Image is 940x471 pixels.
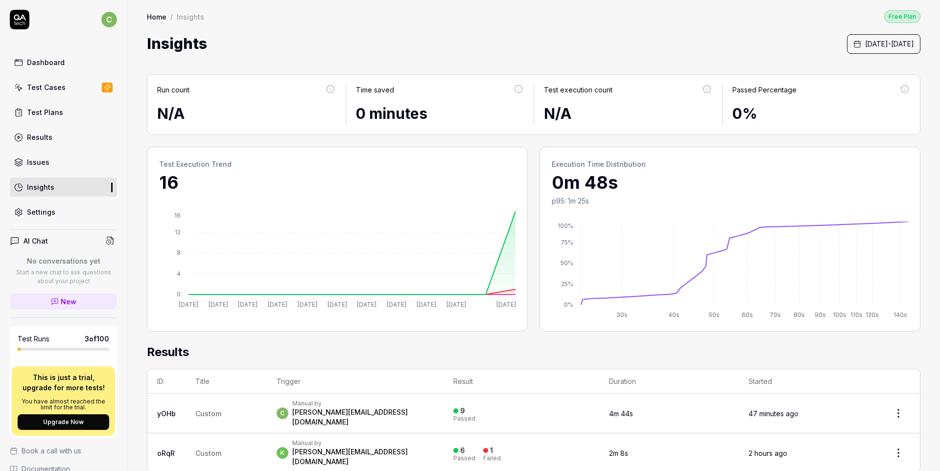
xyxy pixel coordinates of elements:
div: Insights [27,182,54,192]
div: Dashboard [27,57,65,67]
span: 3 of 100 [85,334,109,344]
h1: Insights [147,33,207,55]
p: You have almost reached the limit for the trial. [18,399,109,410]
tspan: 90s [815,311,826,318]
tspan: [DATE] [446,301,466,308]
th: ID [147,369,186,394]
div: Run count [157,85,189,95]
button: c [101,10,117,29]
div: [PERSON_NAME][EMAIL_ADDRESS][DOMAIN_NAME] [292,407,434,427]
span: k [277,447,288,459]
span: Custom [195,449,221,457]
time: 47 minutes ago [749,409,799,418]
tspan: 50s [709,311,720,318]
p: 0m 48s [552,169,908,196]
span: Book a call with us [22,446,81,456]
button: Upgrade Now [18,414,109,430]
tspan: 16 [174,212,181,219]
p: Start a new chat to ask questions about your project [10,268,117,286]
div: / [170,12,173,22]
a: Test Plans [10,103,117,122]
tspan: 140s [893,311,907,318]
th: Title [186,369,267,394]
th: Started [739,369,877,394]
a: Results [10,128,117,147]
div: [PERSON_NAME][EMAIL_ADDRESS][DOMAIN_NAME] [292,447,434,467]
h2: Results [147,343,920,369]
p: p95: 1m 25s [552,196,908,206]
span: c [101,12,117,27]
tspan: 75% [561,239,573,246]
div: 1 [490,446,493,455]
tspan: 40s [668,311,680,318]
button: [DATE]-[DATE] [847,34,920,54]
div: Passed [453,455,475,461]
div: Test Cases [27,82,66,92]
tspan: 70s [770,311,781,318]
div: Test execution count [544,85,612,95]
div: Results [27,132,52,142]
tspan: [DATE] [238,301,258,308]
a: Home [147,12,166,22]
h2: Execution Time Distribution [552,159,908,169]
div: Issues [27,157,49,167]
span: New [61,296,76,307]
tspan: [DATE] [179,301,198,308]
a: Settings [10,202,117,222]
a: oRqR [157,449,175,457]
th: Trigger [267,369,444,394]
a: Dashboard [10,53,117,72]
p: This is just a trial, upgrade for more tests! [18,372,109,393]
div: Test Plans [27,107,63,117]
span: c [277,407,288,419]
time: 4m 44s [609,409,633,418]
div: 6 [460,446,465,455]
div: Settings [27,207,55,217]
tspan: 0 [177,291,181,298]
tspan: 60s [742,311,753,318]
div: N/A [544,103,712,125]
a: Book a call with us [10,446,117,456]
h4: AI Chat [23,236,48,246]
div: Manual by [292,400,434,407]
tspan: 25% [561,280,573,288]
tspan: [DATE] [496,301,516,308]
div: Failed [483,455,501,461]
time: 2 hours ago [749,449,787,457]
tspan: 100% [558,222,573,229]
tspan: [DATE] [357,301,376,308]
a: Test Cases [10,78,117,97]
div: Insights [177,12,204,22]
button: Free Plan [884,10,920,23]
tspan: [DATE] [387,301,406,308]
tspan: 8 [177,249,181,256]
tspan: 80s [794,311,805,318]
tspan: 120s [866,311,879,318]
div: 0 minutes [356,103,524,125]
p: No conversations yet [10,256,117,266]
div: Time saved [356,85,394,95]
tspan: [DATE] [209,301,228,308]
div: 0% [732,103,911,125]
tspan: [DATE] [298,301,317,308]
tspan: [DATE] [328,301,347,308]
tspan: 30s [616,311,628,318]
tspan: 100s [833,311,846,318]
tspan: 50% [561,259,573,267]
tspan: 0% [564,301,573,308]
tspan: [DATE] [268,301,287,308]
span: [DATE] - [DATE] [865,39,914,49]
time: 2m 8s [609,449,628,457]
h2: Test Execution Trend [159,159,516,169]
tspan: 4 [177,270,181,277]
a: New [10,293,117,310]
h5: Test Runs [18,335,49,343]
th: Duration [599,369,739,394]
div: Manual by [292,439,434,447]
div: 9 [460,406,465,415]
div: N/A [157,103,336,125]
span: Custom [195,409,221,418]
p: 16 [159,169,516,196]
